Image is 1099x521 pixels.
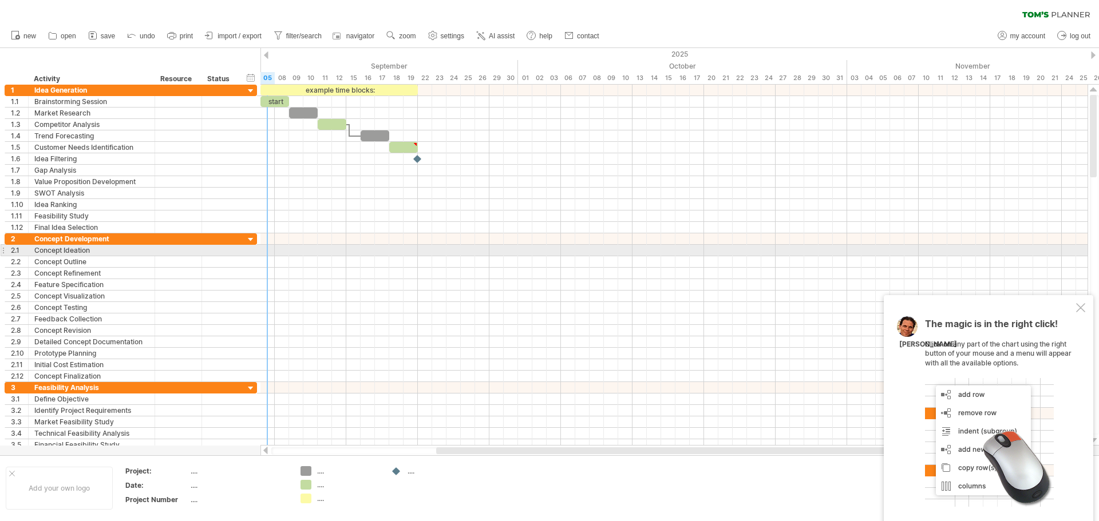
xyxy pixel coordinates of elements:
a: new [8,29,39,43]
a: contact [562,29,603,43]
div: Concept Ideation [34,245,149,256]
div: 3.2 [11,405,28,416]
div: Thursday, 16 October 2025 [675,72,690,84]
div: Activity [34,73,148,85]
div: [PERSON_NAME] [899,340,957,349]
div: Thursday, 30 October 2025 [819,72,833,84]
div: Friday, 3 October 2025 [547,72,561,84]
div: Brainstorming Session [34,96,149,107]
span: navigator [346,32,374,40]
div: 2.8 [11,325,28,336]
div: Wednesday, 1 October 2025 [518,72,532,84]
div: Value Proposition Development [34,176,149,187]
div: Thursday, 2 October 2025 [532,72,547,84]
div: Friday, 14 November 2025 [976,72,990,84]
div: Customer Needs Identification [34,142,149,153]
div: 3.3 [11,416,28,427]
div: .... [408,466,470,476]
div: 1.8 [11,176,28,187]
div: 2.1 [11,245,28,256]
a: zoom [384,29,419,43]
div: Market Research [34,108,149,118]
a: help [524,29,556,43]
div: Date: [125,480,188,490]
span: new [23,32,36,40]
div: Tuesday, 23 September 2025 [432,72,446,84]
div: Click on any part of the chart using the right button of your mouse and a menu will appear with a... [925,319,1074,507]
div: 1.6 [11,153,28,164]
span: save [101,32,115,40]
a: AI assist [473,29,518,43]
div: Monday, 13 October 2025 [632,72,647,84]
div: .... [317,494,379,503]
div: Friday, 10 October 2025 [618,72,632,84]
div: 2.12 [11,371,28,381]
div: Resource [160,73,195,85]
div: Add your own logo [6,467,113,510]
div: Tuesday, 9 September 2025 [289,72,303,84]
div: Friday, 31 October 2025 [833,72,847,84]
div: Idea Ranking [34,199,149,210]
div: Concept Visualization [34,291,149,301]
div: Project: [125,466,188,476]
div: Concept Refinement [34,268,149,279]
div: 2.5 [11,291,28,301]
a: filter/search [271,29,325,43]
div: Monday, 27 October 2025 [776,72,790,84]
span: log out [1070,32,1090,40]
div: Monday, 20 October 2025 [704,72,718,84]
span: AI assist [489,32,515,40]
div: Thursday, 11 September 2025 [318,72,332,84]
div: Friday, 17 October 2025 [690,72,704,84]
div: Feature Specification [34,279,149,290]
div: Wednesday, 22 October 2025 [733,72,747,84]
div: Wednesday, 12 November 2025 [947,72,962,84]
div: Monday, 24 November 2025 [1062,72,1076,84]
div: Wednesday, 19 November 2025 [1019,72,1033,84]
span: undo [140,32,155,40]
div: Monday, 8 September 2025 [275,72,289,84]
div: example time blocks: [260,85,418,96]
div: 3.4 [11,428,28,439]
div: Friday, 21 November 2025 [1047,72,1062,84]
div: Monday, 22 September 2025 [418,72,432,84]
a: open [45,29,80,43]
div: Wednesday, 5 November 2025 [876,72,890,84]
div: 2.4 [11,279,28,290]
div: Tuesday, 18 November 2025 [1005,72,1019,84]
a: navigator [331,29,378,43]
div: 1.1 [11,96,28,107]
div: Concept Testing [34,302,149,313]
div: .... [191,495,287,504]
div: Tuesday, 14 October 2025 [647,72,661,84]
div: 2.6 [11,302,28,313]
div: Thursday, 13 November 2025 [962,72,976,84]
div: Financial Feasibility Study [34,439,149,450]
span: filter/search [286,32,322,40]
div: Wednesday, 29 October 2025 [804,72,819,84]
div: Idea Generation [34,85,149,96]
div: Friday, 12 September 2025 [332,72,346,84]
div: 1.4 [11,130,28,141]
div: Monday, 6 October 2025 [561,72,575,84]
div: Technical Feasibility Analysis [34,428,149,439]
a: my account [995,29,1049,43]
div: Define Objective [34,393,149,404]
div: Tuesday, 25 November 2025 [1076,72,1090,84]
a: import / export [202,29,265,43]
div: Tuesday, 11 November 2025 [933,72,947,84]
span: my account [1010,32,1045,40]
div: 1.7 [11,165,28,176]
div: Thursday, 18 September 2025 [389,72,404,84]
div: Friday, 19 September 2025 [404,72,418,84]
div: 2.7 [11,313,28,324]
div: Status [207,73,232,85]
div: 1.12 [11,222,28,233]
div: .... [191,480,287,490]
div: 2.9 [11,336,28,347]
div: Thursday, 6 November 2025 [890,72,904,84]
div: .... [317,466,379,476]
div: Thursday, 20 November 2025 [1033,72,1047,84]
a: print [164,29,196,43]
span: The magic is in the right click! [925,318,1058,335]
